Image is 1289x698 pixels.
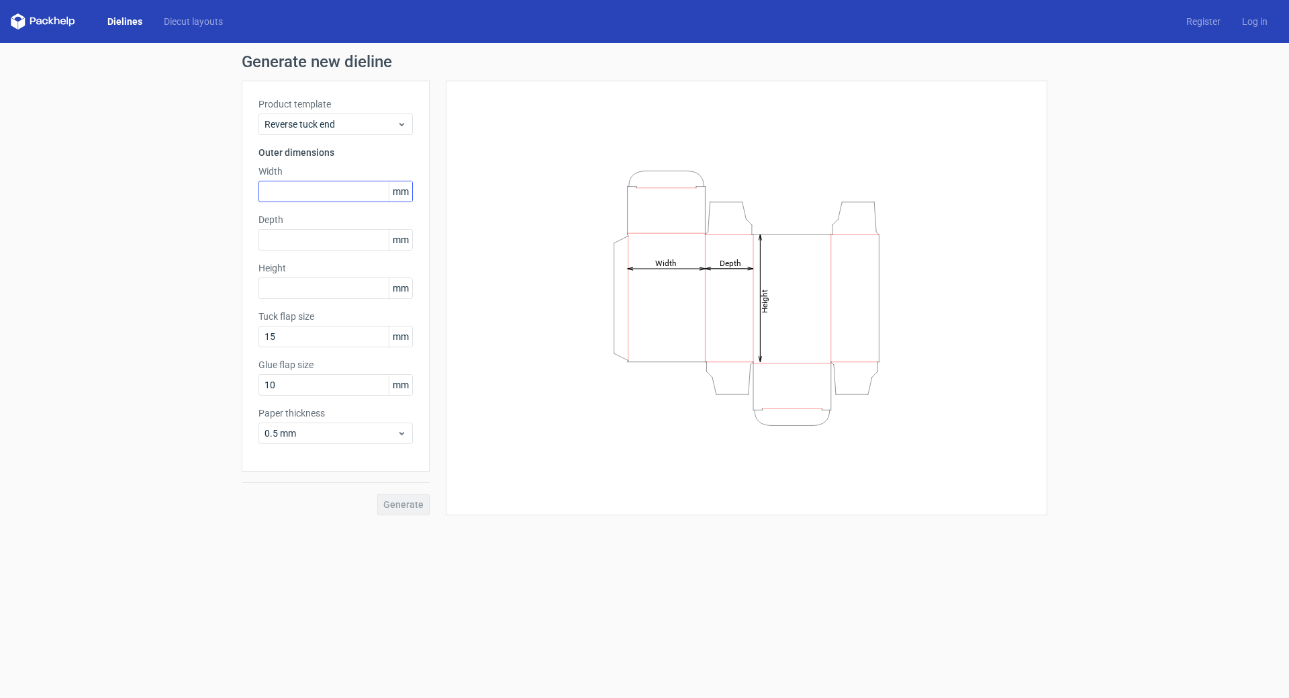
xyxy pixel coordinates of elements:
[265,118,397,131] span: Reverse tuck end
[258,146,413,159] h3: Outer dimensions
[258,261,413,275] label: Height
[720,258,741,267] tspan: Depth
[258,310,413,323] label: Tuck flap size
[760,289,769,312] tspan: Height
[258,358,413,372] label: Glue flap size
[1231,15,1278,28] a: Log in
[389,326,412,347] span: mm
[153,15,234,28] a: Diecut layouts
[655,258,677,267] tspan: Width
[389,375,412,395] span: mm
[389,278,412,298] span: mm
[97,15,153,28] a: Dielines
[1176,15,1231,28] a: Register
[389,230,412,250] span: mm
[258,97,413,111] label: Product template
[258,165,413,178] label: Width
[242,54,1047,70] h1: Generate new dieline
[258,213,413,226] label: Depth
[389,181,412,202] span: mm
[265,427,397,440] span: 0.5 mm
[258,406,413,420] label: Paper thickness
